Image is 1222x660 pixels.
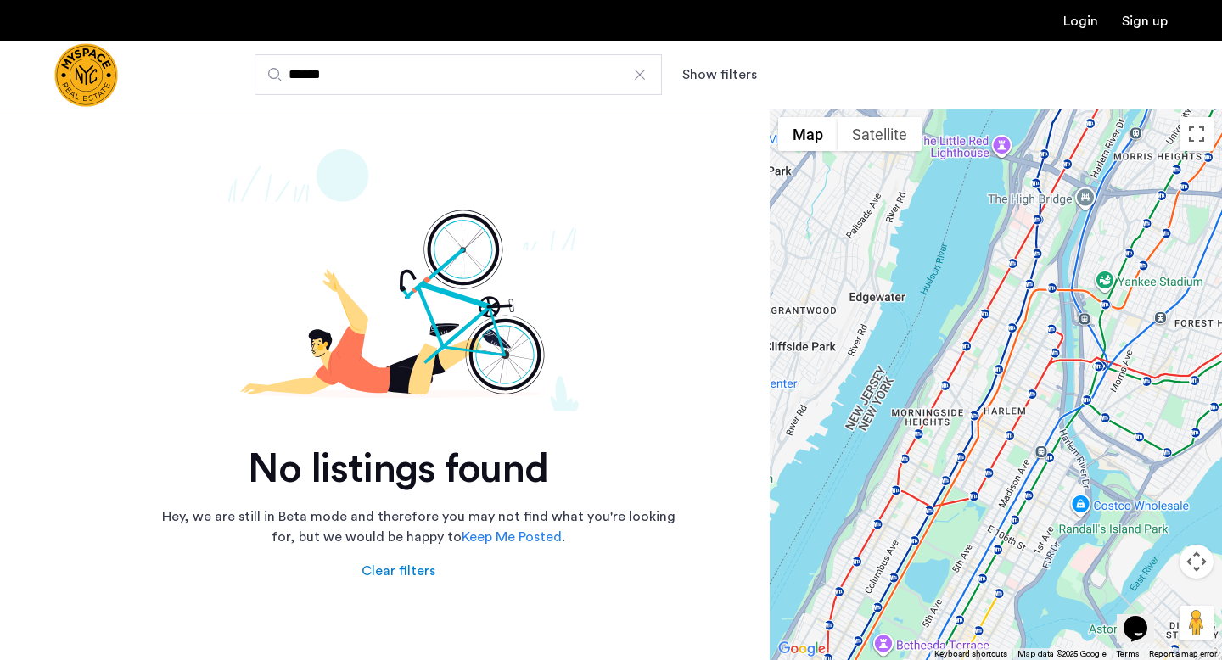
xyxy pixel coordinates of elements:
div: Clear filters [362,561,435,581]
a: Report a map error [1149,648,1217,660]
button: Keyboard shortcuts [934,648,1007,660]
img: not-found [54,149,742,411]
a: Open this area in Google Maps (opens a new window) [774,638,830,660]
a: Keep Me Posted [462,527,562,547]
button: Show or hide filters [682,64,757,85]
button: Show satellite imagery [838,117,922,151]
p: Hey, we are still in Beta mode and therefore you may not find what you're looking for, but we wou... [155,506,681,547]
a: Registration [1122,14,1168,28]
input: Apartment Search [255,54,662,95]
button: Drag Pegman onto the map to open Street View [1180,606,1214,640]
button: Toggle fullscreen view [1180,117,1214,151]
a: Cazamio Logo [54,43,118,107]
h2: No listings found [54,445,742,493]
a: Terms (opens in new tab) [1117,648,1139,660]
a: Login [1063,14,1098,28]
button: Map camera controls [1180,545,1214,579]
button: Show street map [778,117,838,151]
iframe: chat widget [1117,592,1171,643]
img: logo [54,43,118,107]
span: Map data ©2025 Google [1017,650,1107,658]
img: Google [774,638,830,660]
